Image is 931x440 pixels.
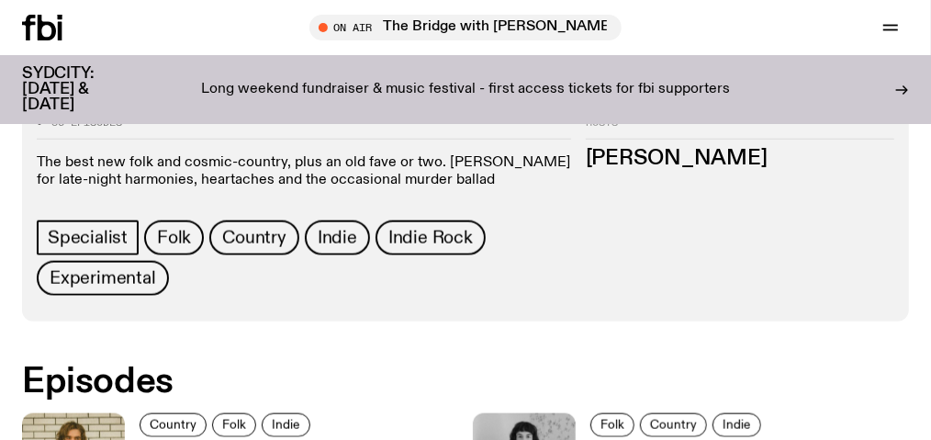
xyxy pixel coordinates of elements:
span: Indie [318,228,357,248]
span: Experimental [50,268,156,288]
span: Folk [600,418,624,432]
span: Country [650,418,697,432]
a: Indie [305,220,370,255]
button: On AirThe Bridge with [PERSON_NAME] [309,15,622,40]
span: Indie Rock [388,228,473,248]
span: Country [150,418,196,432]
p: The best new folk and cosmic-country, plus an old fave or two. [PERSON_NAME] for late-night harmo... [37,154,571,189]
span: Specialist [48,228,128,248]
a: Specialist [37,220,139,255]
a: Indie Rock [376,220,486,255]
a: Indie [262,413,310,437]
a: Country [209,220,299,255]
a: Experimental [37,261,169,296]
a: Indie [712,413,761,437]
p: Long weekend fundraiser & music festival - first access tickets for fbi supporters [201,82,730,98]
a: Country [140,413,207,437]
span: Country [222,228,286,248]
span: 85 episodes [51,118,122,128]
span: Folk [222,418,246,432]
a: Folk [212,413,256,437]
h2: Episodes [22,366,909,399]
h3: SYDCITY: [DATE] & [DATE] [22,66,140,113]
a: Folk [144,220,204,255]
span: Indie [272,418,300,432]
span: Folk [157,228,191,248]
h3: [PERSON_NAME] [586,149,894,169]
span: Indie [723,418,751,432]
a: Folk [590,413,634,437]
a: Country [640,413,707,437]
h2: Hosts [586,118,894,140]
